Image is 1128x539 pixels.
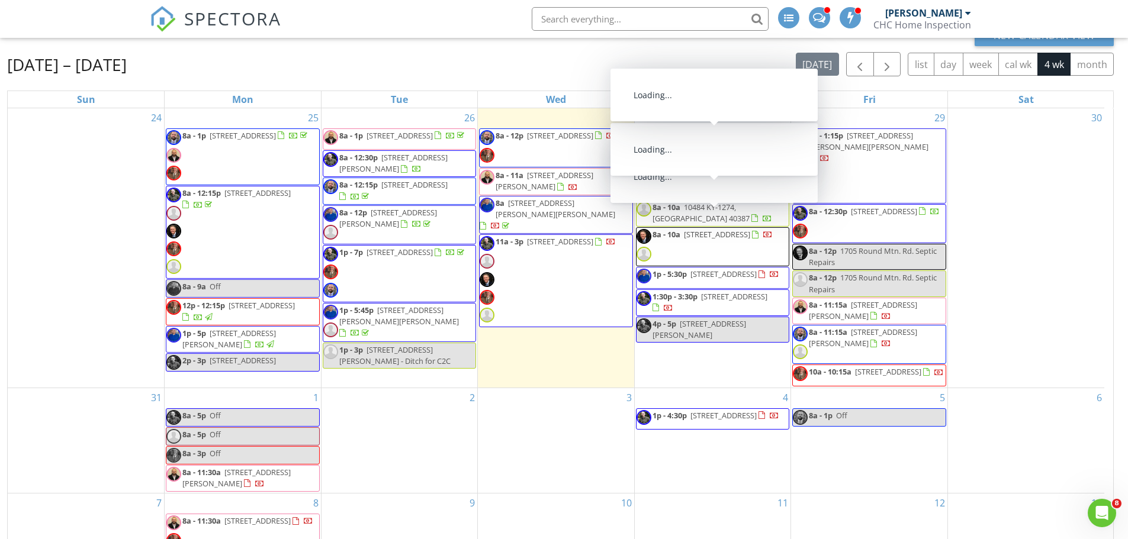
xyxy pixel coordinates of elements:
[809,272,837,283] span: 8a - 12p
[851,206,917,217] span: [STREET_ADDRESS]
[323,128,477,150] a: 8a - 1p [STREET_ADDRESS]
[653,202,680,212] span: 8a - 10a
[323,245,477,302] a: 1p - 7p [STREET_ADDRESS]
[462,108,477,127] a: Go to August 26, 2025
[653,202,750,224] span: 10484 KY-1274, [GEOGRAPHIC_DATA] 40387
[496,130,627,141] a: 8a - 12p [STREET_ADDRESS]
[637,410,651,425] img: img_7866.jpeg
[637,318,651,333] img: img_7866.jpeg
[323,264,338,279] img: thumbnail_img_20230810_080111.jpg
[934,53,963,76] button: day
[636,200,790,227] a: 8a - 10a 10484 KY-1274, [GEOGRAPHIC_DATA] 40387
[339,130,467,141] a: 8a - 1p [STREET_ADDRESS]
[793,183,808,198] img: thumbnail_img_20230810_080111.jpg
[182,188,221,198] span: 8a - 12:15p
[809,327,917,348] a: 8a - 11:15a [STREET_ADDRESS][PERSON_NAME]
[467,493,477,512] a: Go to September 9, 2025
[695,179,761,190] span: [STREET_ADDRESS]
[809,246,937,267] span: 1705 Round Mtn. Rd. Septic Repairs
[809,299,847,310] span: 8a - 11:15a
[166,166,181,180] img: thumbnail_img_20230810_080111.jpg
[636,408,790,430] a: 1p - 4:30p [STREET_ADDRESS]
[182,410,206,421] span: 8a - 5p
[339,152,448,174] a: 8a - 12:30p [STREET_ADDRESS][PERSON_NAME]
[224,515,291,526] span: [STREET_ADDRESS]
[855,366,921,377] span: [STREET_ADDRESS]
[339,305,374,315] span: 1p - 5:45p
[653,229,680,240] span: 8a - 10a
[793,327,808,341] img: img_20230925_205229.jpg
[166,326,320,353] a: 1p - 5p [STREET_ADDRESS][PERSON_NAME]
[793,272,808,287] img: default-user-f0147aede5fd5fa78ca7ade42f37bd4542148d508eef1c3d3ea960f66861d68b.jpg
[947,108,1104,388] td: Go to August 30, 2025
[690,410,757,421] span: [STREET_ADDRESS]
[793,224,808,238] img: thumbnail_img_20230810_080111.jpg
[323,344,338,359] img: default-user-f0147aede5fd5fa78ca7ade42f37bd4542148d508eef1c3d3ea960f66861d68b.jpg
[637,229,651,244] img: fb_img_1527701724893_1.jpg
[339,247,363,257] span: 1p - 7p
[792,364,946,386] a: 10a - 10:15a [STREET_ADDRESS]
[480,272,494,287] img: fb_img_1527701724893_1.jpg
[527,130,593,141] span: [STREET_ADDRESS]
[210,130,276,141] span: [STREET_ADDRESS]
[653,152,761,174] a: 8a - 11:30a [STREET_ADDRESS][PERSON_NAME]
[166,241,181,256] img: thumbnail_img_20230810_080111.jpg
[182,130,310,141] a: 8a - 1p [STREET_ADDRESS]
[182,467,291,489] span: [STREET_ADDRESS][PERSON_NAME]
[165,388,322,493] td: Go to September 1, 2025
[792,325,946,364] a: 8a - 11:15a [STREET_ADDRESS][PERSON_NAME]
[339,179,448,201] a: 8a - 12:15p [STREET_ADDRESS]
[636,267,790,288] a: 1p - 5:30p [STREET_ADDRESS]
[653,318,746,340] span: [STREET_ADDRESS][PERSON_NAME]
[809,130,843,141] span: 8a - 1:15p
[653,202,772,224] a: 8a - 10a 10484 KY-1274, [GEOGRAPHIC_DATA] 40387
[809,130,928,152] span: [STREET_ADDRESS][PERSON_NAME][PERSON_NAME]
[636,150,790,177] a: 8a - 11:30a [STREET_ADDRESS][PERSON_NAME]
[166,298,320,325] a: 12p - 12:15p [STREET_ADDRESS]
[479,128,633,167] a: 8a - 12p [STREET_ADDRESS]
[636,177,790,199] a: 8a - 11:15a [STREET_ADDRESS]
[637,247,651,262] img: default-user-f0147aede5fd5fa78ca7ade42f37bd4542148d508eef1c3d3ea960f66861d68b.jpg
[653,269,687,279] span: 1p - 5:30p
[480,148,494,163] img: thumbnail_img_20230810_080111.jpg
[339,152,378,163] span: 8a - 12:30p
[323,179,338,194] img: img_20230925_205229.jpg
[809,327,917,348] span: [STREET_ADDRESS][PERSON_NAME]
[166,355,181,370] img: img_7866.jpeg
[210,448,221,459] span: Off
[478,108,635,388] td: Go to August 27, 2025
[653,269,779,279] a: 1p - 5:30p [STREET_ADDRESS]
[339,305,459,327] span: [STREET_ADDRESS][PERSON_NAME][PERSON_NAME]
[339,247,467,257] a: 1p - 7p [STREET_ADDRESS]
[932,493,947,512] a: Go to September 12, 2025
[154,493,164,512] a: Go to September 7, 2025
[496,170,593,192] a: 8a - 11a [STREET_ADDRESS][PERSON_NAME]
[182,515,313,526] a: 8a - 11:30a [STREET_ADDRESS]
[653,291,767,313] a: 1:30p - 3:30p [STREET_ADDRESS]
[182,281,206,292] span: 8a - 9a
[809,206,847,217] span: 8a - 12:30p
[873,52,901,76] button: Next
[165,108,322,388] td: Go to August 25, 2025
[166,448,181,463] img: thumbnail_img_20230810_080111.jpg
[210,429,221,440] span: Off
[182,429,206,440] span: 8a - 5p
[619,493,634,512] a: Go to September 10, 2025
[367,130,433,141] span: [STREET_ADDRESS]
[166,465,320,492] a: 8a - 11:30a [STREET_ADDRESS][PERSON_NAME]
[467,388,477,407] a: Go to September 2, 2025
[323,152,338,167] img: img_7866.jpeg
[775,108,790,127] a: Go to August 28, 2025
[166,515,181,530] img: img_7916.jpeg
[780,388,790,407] a: Go to September 4, 2025
[166,300,181,315] img: thumbnail_img_20230810_080111.jpg
[496,198,615,220] span: [STREET_ADDRESS][PERSON_NAME][PERSON_NAME]
[182,355,206,366] span: 2p - 3p
[861,91,878,108] a: Friday
[1088,499,1116,527] iframe: Intercom live chat
[775,493,790,512] a: Go to September 11, 2025
[809,272,937,294] span: 1705 Round Mtn. Rd. Septic Repairs
[323,247,338,262] img: img_7866.jpeg
[182,515,221,526] span: 8a - 11:30a
[478,388,635,493] td: Go to September 3, 2025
